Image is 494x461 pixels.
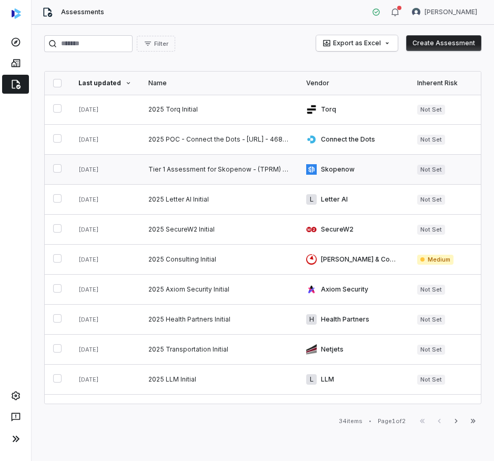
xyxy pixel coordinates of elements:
[137,36,175,52] button: Filter
[61,8,104,16] span: Assessments
[78,79,132,87] div: Last updated
[12,8,21,19] img: svg%3e
[148,79,289,87] div: Name
[316,35,398,51] button: Export as Excel
[378,417,406,425] div: Page 1 of 2
[154,40,168,48] span: Filter
[306,79,400,87] div: Vendor
[412,8,420,16] img: Tomo Majima avatar
[339,417,362,425] div: 34 items
[406,35,481,51] button: Create Assessment
[425,8,477,16] span: [PERSON_NAME]
[417,79,468,87] div: Inherent Risk
[369,417,371,425] div: •
[406,4,483,20] button: Tomo Majima avatar[PERSON_NAME]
